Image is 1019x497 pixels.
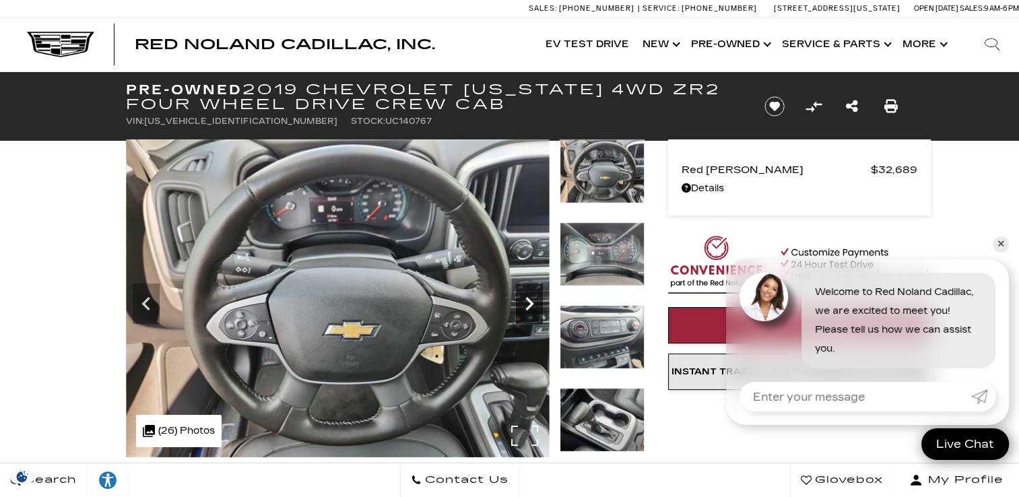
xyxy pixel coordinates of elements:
img: Used 2019 Kinetic Blue Metallic Chevrolet 4WD ZR2 image 15 [560,305,645,369]
h1: 2019 Chevrolet [US_STATE] 4WD ZR2 Four Wheel Drive Crew Cab [126,82,742,112]
a: Glovebox [790,463,894,497]
span: Red Noland Cadillac, Inc. [135,36,435,53]
div: Explore your accessibility options [88,470,128,490]
button: Compare Vehicle [803,96,824,117]
a: Share this Pre-Owned 2019 Chevrolet Colorado 4WD ZR2 Four Wheel Drive Crew Cab [846,97,858,116]
span: Red [PERSON_NAME] [682,160,871,179]
span: Sales: [529,4,557,13]
button: Save vehicle [760,96,789,117]
button: Open user profile menu [894,463,1019,497]
img: Used 2019 Kinetic Blue Metallic Chevrolet 4WD ZR2 image 13 [126,139,550,457]
span: Service: [643,4,680,13]
span: Instant Trade Value [671,366,793,377]
img: Used 2019 Kinetic Blue Metallic Chevrolet 4WD ZR2 image 14 [560,222,645,286]
a: Print this Pre-Owned 2019 Chevrolet Colorado 4WD ZR2 Four Wheel Drive Crew Cab [884,97,898,116]
span: VIN: [126,117,144,126]
div: (26) Photos [136,415,222,447]
img: Used 2019 Kinetic Blue Metallic Chevrolet 4WD ZR2 image 16 [560,388,645,452]
input: Enter your message [739,382,971,411]
img: Used 2019 Kinetic Blue Metallic Chevrolet 4WD ZR2 image 13 [560,139,645,203]
section: Click to Open Cookie Consent Modal [7,469,38,484]
span: [PHONE_NUMBER] [559,4,634,13]
div: Welcome to Red Noland Cadillac, we are excited to meet you! Please tell us how we can assist you. [801,273,995,368]
a: Red Noland Cadillac, Inc. [135,38,435,51]
span: [PHONE_NUMBER] [682,4,757,13]
button: More [896,18,952,71]
span: 9 AM-6 PM [984,4,1019,13]
a: Sales: [PHONE_NUMBER] [529,5,638,12]
div: Previous [133,284,160,324]
span: UC140767 [385,117,432,126]
span: Glovebox [812,471,883,490]
a: New [636,18,684,71]
a: Service: [PHONE_NUMBER] [638,5,760,12]
span: [US_VEHICLE_IDENTIFICATION_NUMBER] [144,117,337,126]
a: Submit [971,382,995,411]
span: Open [DATE] [914,4,958,13]
a: Red [PERSON_NAME] $32,689 [682,160,917,179]
span: $32,689 [871,160,917,179]
div: Search [965,18,1019,71]
img: Agent profile photo [739,273,788,321]
a: Details [682,179,917,198]
a: Contact Us [400,463,519,497]
a: Pre-Owned [684,18,775,71]
span: My Profile [923,471,1004,490]
a: Service & Parts [775,18,896,71]
span: Live Chat [929,436,1001,452]
a: Start Your Deal [668,307,931,343]
img: Cadillac Dark Logo with Cadillac White Text [27,32,94,57]
img: Opt-Out Icon [7,469,38,484]
strong: Pre-Owned [126,81,242,98]
a: [STREET_ADDRESS][US_STATE] [774,4,900,13]
span: Stock: [351,117,385,126]
div: Next [516,284,543,324]
a: Explore your accessibility options [88,463,129,497]
a: Instant Trade Value [668,354,796,390]
span: Sales: [960,4,984,13]
span: Contact Us [422,471,508,490]
span: Search [21,471,77,490]
a: EV Test Drive [539,18,636,71]
a: Live Chat [921,428,1009,460]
